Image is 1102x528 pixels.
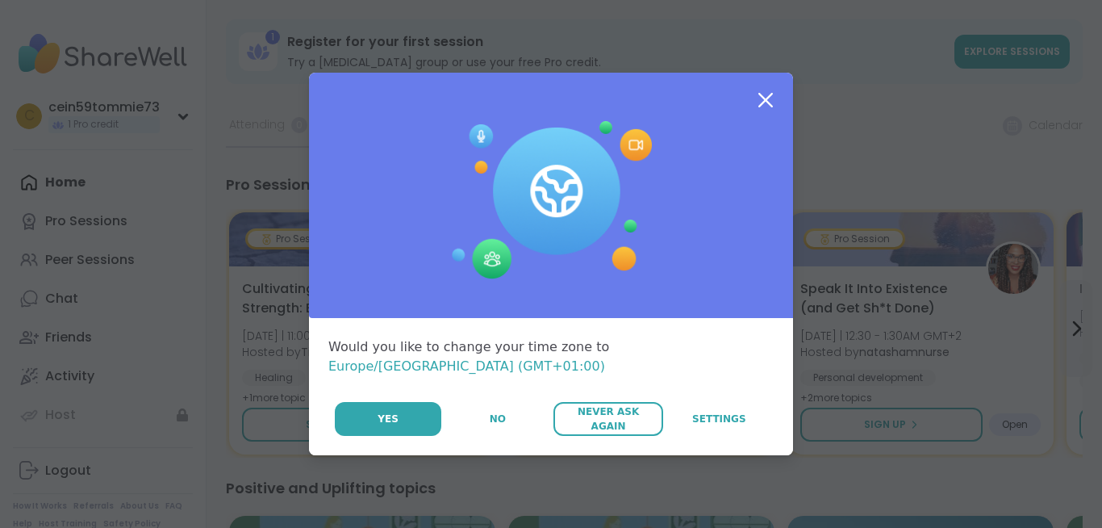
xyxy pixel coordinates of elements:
button: Never Ask Again [553,402,662,436]
img: Session Experience [450,121,652,279]
span: Yes [378,412,399,426]
div: Would you like to change your time zone to [328,337,774,376]
button: Yes [335,402,441,436]
span: Never Ask Again [561,404,654,434]
span: Europe/[GEOGRAPHIC_DATA] (GMT+01:00) [328,358,605,374]
button: No [443,402,552,436]
a: Settings [665,402,774,436]
span: Settings [692,412,746,426]
span: No [490,412,506,426]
